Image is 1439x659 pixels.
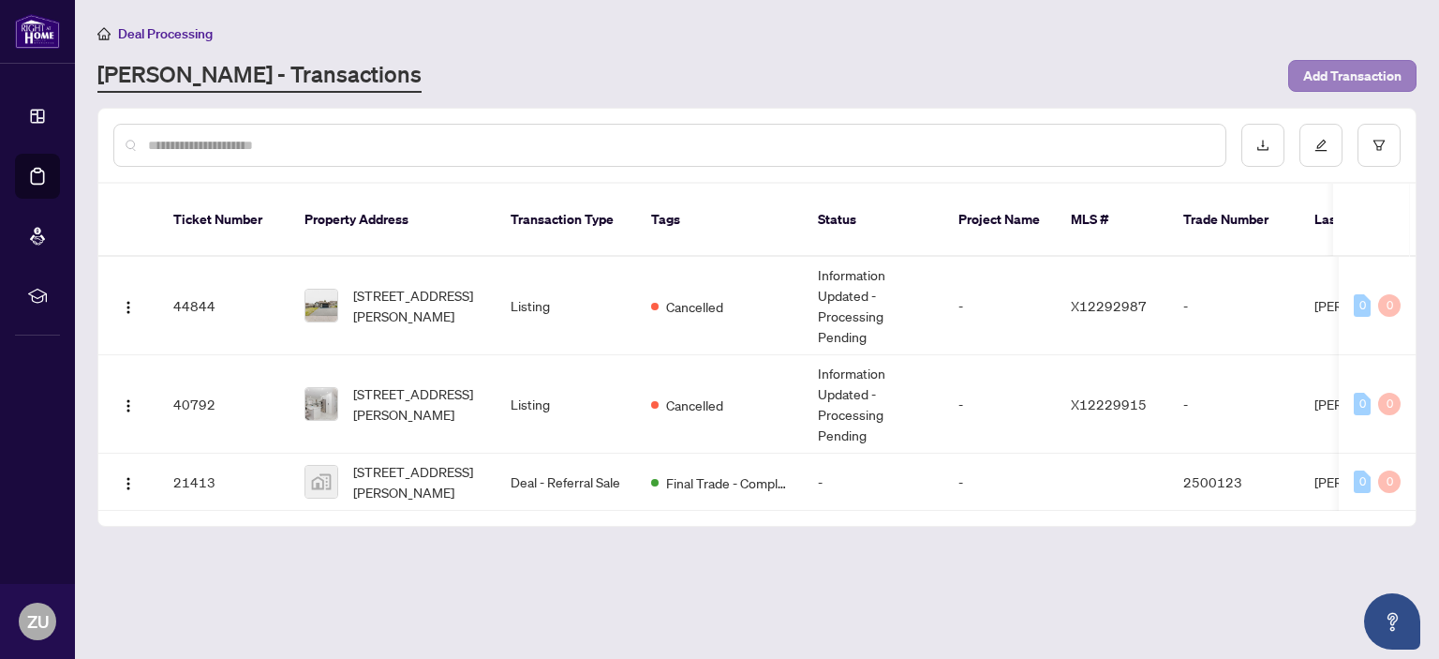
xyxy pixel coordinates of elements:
img: Logo [121,398,136,413]
img: logo [15,14,60,49]
span: ZU [27,608,49,635]
div: 0 [1378,471,1401,493]
button: Logo [113,467,143,497]
span: [STREET_ADDRESS][PERSON_NAME] [353,285,481,326]
td: - [943,355,1056,454]
button: filter [1357,124,1401,167]
td: - [803,454,943,511]
button: Logo [113,291,143,321]
span: Deal Processing [118,25,213,42]
button: Open asap [1364,593,1420,650]
a: [PERSON_NAME] - Transactions [97,59,422,93]
td: Information Updated - Processing Pending [803,257,943,355]
span: X12229915 [1071,396,1147,412]
img: Logo [121,476,136,491]
td: - [1168,257,1299,355]
td: - [1168,355,1299,454]
th: Project Name [943,184,1056,257]
img: Logo [121,300,136,315]
button: download [1241,124,1284,167]
div: 0 [1378,393,1401,415]
span: Cancelled [666,395,723,415]
div: 0 [1354,471,1371,493]
th: Transaction Type [496,184,636,257]
span: [STREET_ADDRESS][PERSON_NAME] [353,383,481,425]
img: thumbnail-img [305,466,337,498]
td: Deal - Referral Sale [496,454,636,511]
div: 0 [1354,393,1371,415]
th: Trade Number [1168,184,1299,257]
button: Logo [113,389,143,419]
td: 44844 [158,257,289,355]
td: - [943,454,1056,511]
img: thumbnail-img [305,290,337,322]
button: edit [1299,124,1343,167]
td: Listing [496,355,636,454]
button: Add Transaction [1288,60,1417,92]
td: Information Updated - Processing Pending [803,355,943,454]
th: Status [803,184,943,257]
td: Listing [496,257,636,355]
th: Property Address [289,184,496,257]
span: Final Trade - Completed [666,472,788,493]
td: - [943,257,1056,355]
td: 40792 [158,355,289,454]
span: filter [1372,139,1386,152]
th: MLS # [1056,184,1168,257]
span: [STREET_ADDRESS][PERSON_NAME] [353,461,481,502]
span: download [1256,139,1269,152]
th: Ticket Number [158,184,289,257]
img: thumbnail-img [305,388,337,420]
td: 2500123 [1168,454,1299,511]
span: edit [1314,139,1328,152]
th: Tags [636,184,803,257]
div: 0 [1354,294,1371,317]
span: Add Transaction [1303,61,1402,91]
div: 0 [1378,294,1401,317]
td: 21413 [158,454,289,511]
span: home [97,27,111,40]
span: X12292987 [1071,297,1147,314]
span: Cancelled [666,296,723,317]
